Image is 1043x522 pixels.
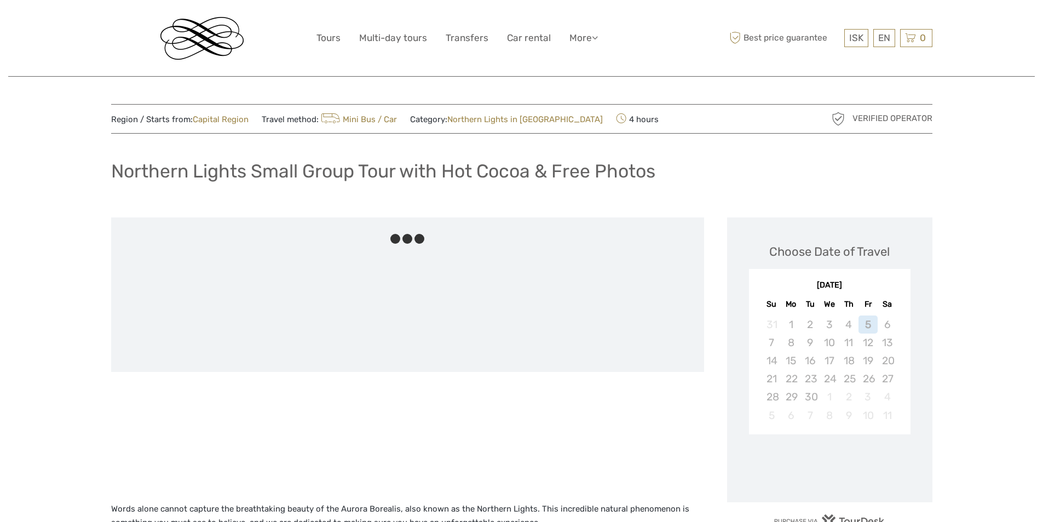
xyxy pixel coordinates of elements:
div: Not available Sunday, September 14th, 2025 [762,352,781,370]
div: Not available Wednesday, September 10th, 2025 [820,334,839,352]
div: Not available Thursday, September 18th, 2025 [839,352,858,370]
div: Not available Sunday, October 5th, 2025 [762,406,781,425]
h1: Northern Lights Small Group Tour with Hot Cocoa & Free Photos [111,160,655,182]
img: Reykjavik Residence [160,17,244,60]
a: Car rental [507,30,551,46]
div: Loading... [826,463,833,470]
div: Choose Date of Travel [769,243,890,260]
div: Not available Friday, September 12th, 2025 [858,334,878,352]
div: Not available Monday, September 15th, 2025 [781,352,800,370]
div: Not available Thursday, September 11th, 2025 [839,334,858,352]
div: Su [762,297,781,312]
img: verified_operator_grey_128.png [829,110,847,128]
div: Not available Saturday, September 6th, 2025 [878,316,897,334]
div: Not available Saturday, October 4th, 2025 [878,388,897,406]
div: Not available Thursday, September 4th, 2025 [839,316,858,334]
div: Not available Friday, September 26th, 2025 [858,370,878,388]
span: Travel method: [262,111,397,127]
div: Not available Sunday, September 28th, 2025 [762,388,781,406]
div: Not available Thursday, October 2nd, 2025 [839,388,858,406]
div: Not available Tuesday, September 2nd, 2025 [800,316,820,334]
a: Mini Bus / Car [319,114,397,124]
div: Not available Tuesday, September 16th, 2025 [800,352,820,370]
a: Transfers [446,30,488,46]
span: Category: [410,114,603,125]
div: Not available Wednesday, September 24th, 2025 [820,370,839,388]
div: Fr [858,297,878,312]
div: Not available Thursday, October 9th, 2025 [839,406,858,425]
div: Not available Friday, October 3rd, 2025 [858,388,878,406]
div: Not available Saturday, September 20th, 2025 [878,352,897,370]
div: Not available Sunday, August 31st, 2025 [762,316,781,334]
div: Not available Wednesday, September 3rd, 2025 [820,316,839,334]
div: Not available Friday, September 19th, 2025 [858,352,878,370]
div: [DATE] [749,280,911,291]
div: Not available Monday, September 22nd, 2025 [781,370,800,388]
div: Not available Saturday, September 13th, 2025 [878,334,897,352]
div: Th [839,297,858,312]
span: 4 hours [616,111,659,127]
div: Not available Tuesday, September 30th, 2025 [800,388,820,406]
span: Best price guarantee [727,29,842,47]
div: Not available Tuesday, September 23rd, 2025 [800,370,820,388]
div: Not available Saturday, September 27th, 2025 [878,370,897,388]
div: Not available Wednesday, September 17th, 2025 [820,352,839,370]
div: Not available Sunday, September 21st, 2025 [762,370,781,388]
div: Not available Wednesday, October 1st, 2025 [820,388,839,406]
div: Not available Tuesday, September 9th, 2025 [800,334,820,352]
div: Not available Friday, September 5th, 2025 [858,316,878,334]
div: Sa [878,297,897,312]
div: Not available Thursday, September 25th, 2025 [839,370,858,388]
div: Not available Monday, September 1st, 2025 [781,316,800,334]
a: Capital Region [193,114,249,124]
div: Not available Monday, October 6th, 2025 [781,406,800,425]
div: We [820,297,839,312]
div: Not available Friday, October 10th, 2025 [858,406,878,425]
a: Tours [316,30,341,46]
div: Mo [781,297,800,312]
div: month 2025-09 [752,316,907,425]
a: Multi-day tours [359,30,427,46]
div: Not available Monday, September 8th, 2025 [781,334,800,352]
span: ISK [849,32,863,43]
a: Northern Lights in [GEOGRAPHIC_DATA] [447,114,603,124]
a: More [569,30,598,46]
div: Not available Monday, September 29th, 2025 [781,388,800,406]
span: Region / Starts from: [111,114,249,125]
div: EN [873,29,895,47]
div: Tu [800,297,820,312]
div: Not available Sunday, September 7th, 2025 [762,334,781,352]
span: 0 [918,32,927,43]
div: Not available Wednesday, October 8th, 2025 [820,406,839,425]
div: Not available Saturday, October 11th, 2025 [878,406,897,425]
span: Verified Operator [852,113,932,124]
div: Not available Tuesday, October 7th, 2025 [800,406,820,425]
